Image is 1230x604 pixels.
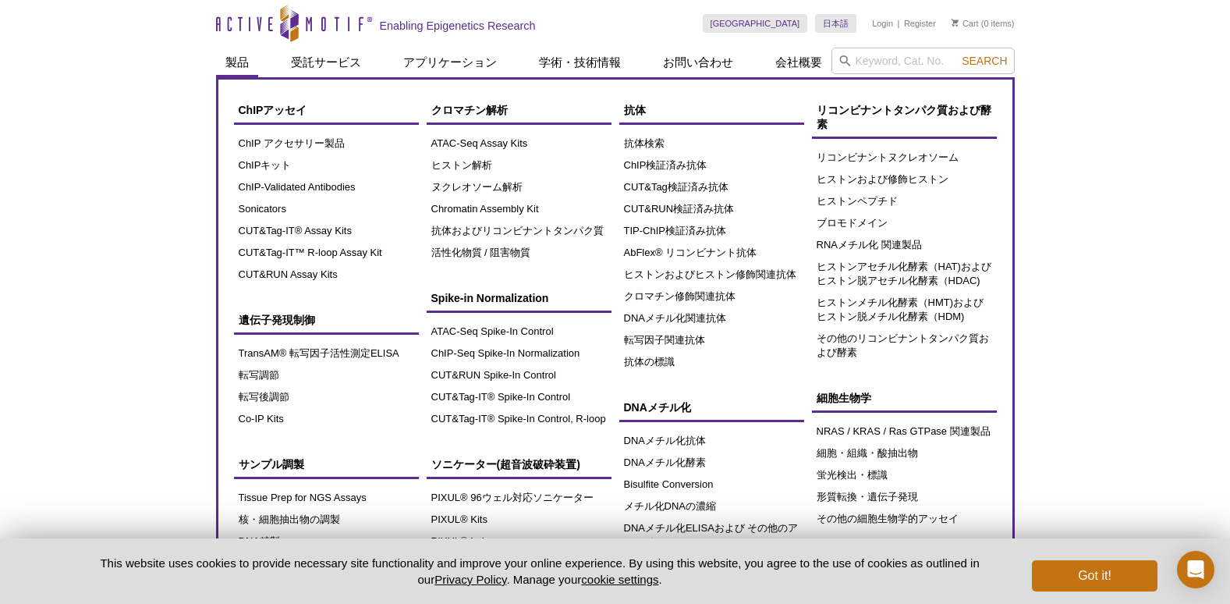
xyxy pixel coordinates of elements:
a: 受託サービス [282,48,370,77]
a: RNAメチル化 関連製品 [812,234,997,256]
a: 細胞生物学 [812,383,997,413]
a: AbFlex® リコンビナント抗体 [619,242,804,264]
a: DNAメチル化関連抗体 [619,307,804,329]
a: サンプル調製 [234,449,419,479]
span: ソニケーター(超音波破砕装置) [431,458,580,471]
a: 抗体検索 [619,133,804,155]
a: Co-IP Kits [234,408,419,430]
button: cookie settings [581,573,658,586]
a: リコンビナントヌクレオソーム [812,147,997,169]
a: DNAメチル化 [619,393,804,422]
a: 転写因子関連抗体 [619,329,804,351]
a: 蛍光検出・標識 [812,464,997,486]
input: Keyword, Cat. No. [831,48,1015,74]
a: その他の細胞生物学的アッセイ [812,508,997,530]
a: 転写調節 [234,364,419,386]
a: Spike-in Normalization [427,283,611,313]
a: ヒストンおよび修飾ヒストン [812,169,997,190]
a: Privacy Policy [434,573,506,586]
a: Tissue Prep for NGS Assays [234,487,419,509]
a: ヒストンアセチル化酵素（HAT)およびヒストン脱アセチル化酵素（HDAC) [812,256,997,292]
span: 遺伝子発現制御 [239,314,315,326]
a: CUT&RUN Assay Kits [234,264,419,286]
a: 日本語 [815,14,856,33]
a: 転写後調節 [234,386,419,408]
a: ソニケーター(超音波破砕装置) [427,449,611,479]
a: メチル化DNAの濃縮 [619,496,804,517]
a: DNAメチル化酵素 [619,452,804,474]
a: DNAメチル化ELISAおよび その他のアッセイ [619,517,804,553]
a: リコンビナントタンパク質および酵素 [812,95,997,139]
a: 会社概要 [766,48,831,77]
a: [GEOGRAPHIC_DATA] [703,14,808,33]
span: リコンビナントタンパク質および酵素 [817,104,991,130]
a: 抗体の標識 [619,351,804,373]
a: NRAS / KRAS / Ras GTPase 関連製品 [812,421,997,442]
a: 製品 [216,48,258,77]
a: 細胞・組織・酸抽出物 [812,442,997,464]
a: 学術・技術情報 [530,48,630,77]
span: Spike-in Normalization [431,292,549,304]
a: TransAM® 転写因子活性測定ELISA [234,343,419,364]
a: ヒストンおよびヒストン修飾関連抗体 [619,264,804,286]
a: CUT&Tag-IT® Spike-In Control, R-loop [427,408,611,430]
a: ChIPキット [234,155,419,176]
a: Chromatin Assembly Kit [427,198,611,220]
span: 抗体 [624,104,646,116]
a: Register [904,18,936,29]
span: DNAメチル化 [624,401,691,414]
a: TIP-ChIP検証済み抗体 [619,220,804,242]
span: サンプル調製 [239,458,304,471]
span: 細胞生物学 [817,392,871,404]
a: CUT&RUN Spike-In Control [427,364,611,386]
a: 活性化物質 / 阻害物質 [427,242,611,264]
a: 抗体およびリコンビナントタンパク質 [427,220,611,242]
h2: Enabling Epigenetics Research [380,19,536,33]
a: クロマチン解析 [427,95,611,125]
a: その他のリコンビナントタンパク質および酵素 [812,328,997,364]
a: CUT&Tag-IT™ R-loop Assay Kit [234,242,419,264]
a: ChIP-Validated Antibodies [234,176,419,198]
a: アプリケーション [394,48,506,77]
a: ATAC-Seq Assay Kits [427,133,611,155]
a: PIXUL® 96ウェル対応ソニケーター [427,487,611,509]
a: ブロモドメイン [812,212,997,234]
li: | [898,14,900,33]
a: 核・細胞抽出物の調製 [234,509,419,531]
a: Login [872,18,893,29]
p: This website uses cookies to provide necessary site functionality and improve your online experie... [73,555,1007,588]
a: ChIP-Seq Spike-In Normalization [427,343,611,364]
a: DNAメチル化抗体 [619,430,804,452]
div: Open Intercom Messenger [1177,551,1214,588]
a: ATAC-Seq Spike-In Control [427,321,611,343]
a: ChIP アクセサリー製品 [234,133,419,155]
span: Search [962,55,1007,67]
a: ChIPアッセイ [234,95,419,125]
a: Bisulfite Conversion [619,474,804,496]
li: (0 items) [952,14,1015,33]
img: Your Cart [952,19,959,27]
a: Sonicators [234,198,419,220]
a: CUT&Tag検証済み抗体 [619,176,804,198]
a: お問い合わせ [654,48,743,77]
a: クロマチン修飾関連抗体 [619,286,804,307]
a: CUT&Tag-IT® Assay Kits [234,220,419,242]
button: Got it! [1032,560,1157,592]
a: DNA精製 [234,531,419,552]
a: ヒストンメチル化酵素（HMT)およびヒストン脱メチル化酵素（HDM) [812,292,997,328]
a: CUT&Tag-IT® Spike-In Control [427,386,611,408]
a: CUT&RUN検証済み抗体 [619,198,804,220]
button: Search [957,54,1012,68]
a: PIXUL® Kits [427,509,611,531]
a: ヒストン解析 [427,155,611,176]
a: 抗体 [619,95,804,125]
a: PIXUL® Labware [427,531,611,552]
a: ヌクレオソーム解析 [427,176,611,198]
a: ChIP検証済み抗体 [619,155,804,176]
span: ChIPアッセイ [239,104,307,116]
a: Cart [952,18,979,29]
a: 遺伝子発現制御 [234,305,419,335]
a: ヒストンペプチド [812,190,997,212]
span: クロマチン解析 [431,104,508,116]
a: 形質転換・遺伝子発現 [812,486,997,508]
